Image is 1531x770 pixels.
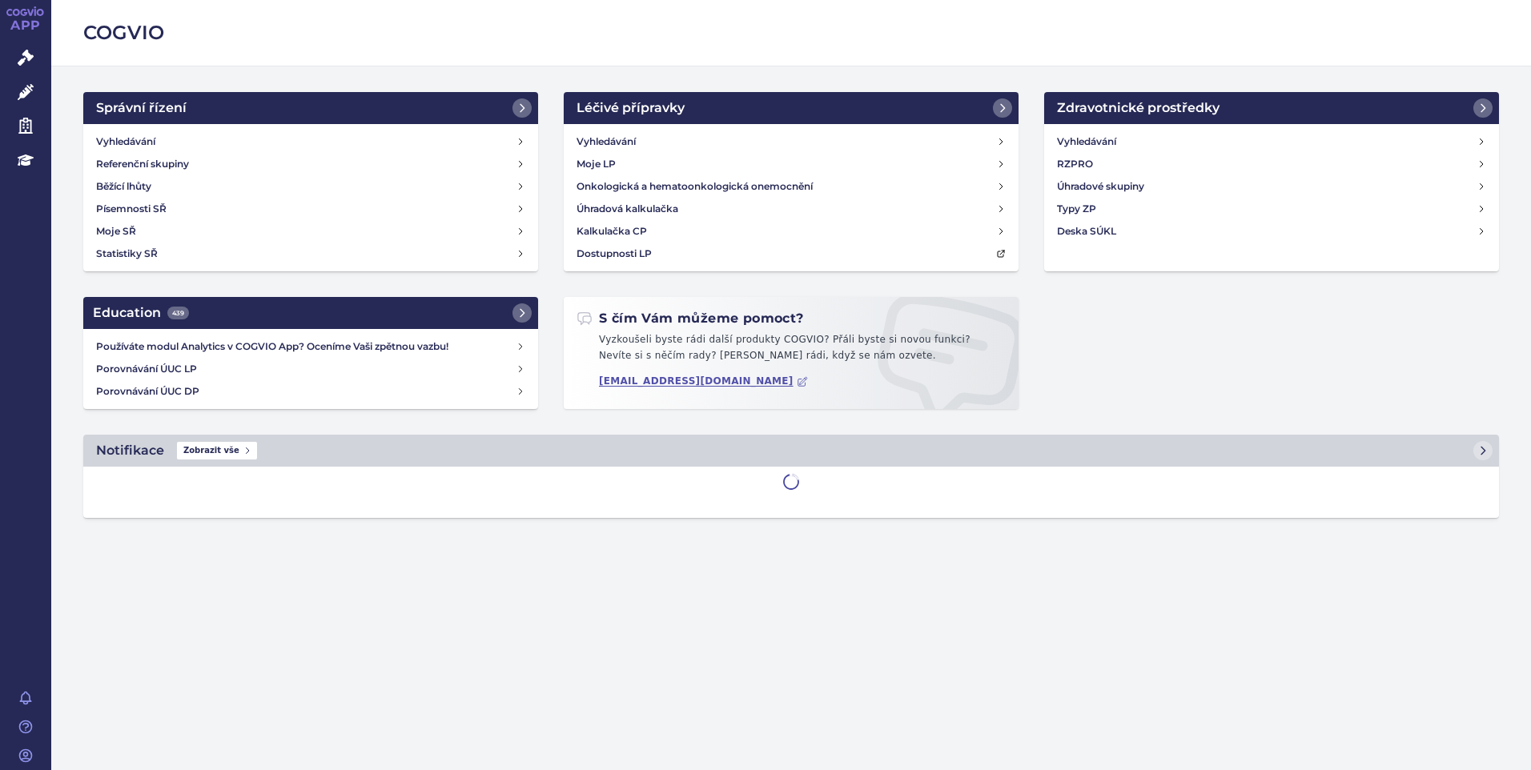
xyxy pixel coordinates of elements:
a: Moje SŘ [90,220,532,243]
h4: Úhradové skupiny [1057,178,1144,195]
a: Léčivé přípravky [564,92,1019,124]
h4: Úhradová kalkulačka [577,201,678,217]
h4: Deska SÚKL [1057,223,1116,239]
h4: RZPRO [1057,156,1093,172]
h4: Porovnávání ÚUC DP [96,383,516,399]
a: Vyhledávání [1051,130,1493,153]
a: NotifikaceZobrazit vše [83,435,1499,467]
h4: Běžící lhůty [96,178,151,195]
a: Porovnávání ÚUC DP [90,380,532,403]
span: 439 [167,307,189,319]
a: Běžící lhůty [90,175,532,198]
h4: Referenční skupiny [96,156,189,172]
h2: Education [93,303,189,323]
h2: Léčivé přípravky [577,98,685,118]
h4: Moje LP [577,156,616,172]
a: Porovnávání ÚUC LP [90,358,532,380]
h4: Statistiky SŘ [96,246,158,262]
h2: Zdravotnické prostředky [1057,98,1220,118]
a: Onkologická a hematoonkologická onemocnění [570,175,1012,198]
h2: Notifikace [96,441,164,460]
a: Správní řízení [83,92,538,124]
a: Vyhledávání [90,130,532,153]
h4: Dostupnosti LP [577,246,652,262]
a: Education439 [83,297,538,329]
a: Zdravotnické prostředky [1044,92,1499,124]
h4: Používáte modul Analytics v COGVIO App? Oceníme Vaši zpětnou vazbu! [96,339,516,355]
a: Úhradové skupiny [1051,175,1493,198]
h4: Typy ZP [1057,201,1096,217]
h2: Správní řízení [96,98,187,118]
h4: Písemnosti SŘ [96,201,167,217]
a: RZPRO [1051,153,1493,175]
h4: Vyhledávání [577,134,636,150]
h2: COGVIO [83,19,1499,46]
a: Písemnosti SŘ [90,198,532,220]
a: Statistiky SŘ [90,243,532,265]
a: [EMAIL_ADDRESS][DOMAIN_NAME] [599,375,808,387]
h4: Porovnávání ÚUC LP [96,361,516,377]
a: Moje LP [570,153,1012,175]
h4: Kalkulačka CP [577,223,647,239]
a: Úhradová kalkulačka [570,198,1012,220]
h4: Moje SŘ [96,223,136,239]
h2: S čím Vám můžeme pomoct? [577,310,804,327]
a: Typy ZP [1051,198,1493,220]
a: Vyhledávání [570,130,1012,153]
p: Vyzkoušeli byste rádi další produkty COGVIO? Přáli byste si novou funkci? Nevíte si s něčím rady?... [577,332,1006,370]
a: Používáte modul Analytics v COGVIO App? Oceníme Vaši zpětnou vazbu! [90,335,532,358]
a: Referenční skupiny [90,153,532,175]
h4: Vyhledávání [1057,134,1116,150]
h4: Onkologická a hematoonkologická onemocnění [577,178,813,195]
h4: Vyhledávání [96,134,155,150]
a: Dostupnosti LP [570,243,1012,265]
span: Zobrazit vše [177,442,257,459]
a: Deska SÚKL [1051,220,1493,243]
a: Kalkulačka CP [570,220,1012,243]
